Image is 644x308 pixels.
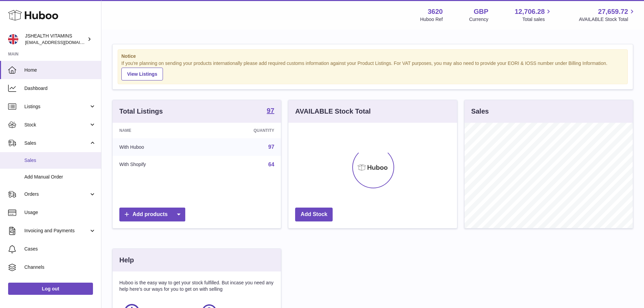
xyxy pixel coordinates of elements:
[24,264,96,270] span: Channels
[579,7,636,23] a: 27,659.72 AVAILABLE Stock Total
[204,123,281,138] th: Quantity
[522,16,552,23] span: Total sales
[515,7,552,23] a: 12,706.28 Total sales
[24,103,89,110] span: Listings
[598,7,628,16] span: 27,659.72
[121,68,163,80] a: View Listings
[121,60,624,80] div: If you're planning on sending your products internationally please add required customs informati...
[24,174,96,180] span: Add Manual Order
[8,34,18,44] img: internalAdmin-3620@internal.huboo.com
[267,107,274,114] strong: 97
[119,256,134,265] h3: Help
[113,138,204,156] td: With Huboo
[24,209,96,216] span: Usage
[24,140,89,146] span: Sales
[24,157,96,164] span: Sales
[119,280,274,292] p: Huboo is the easy way to get your stock fulfilled. But incase you need any help here's our ways f...
[295,208,333,221] a: Add Stock
[268,162,275,167] a: 64
[24,67,96,73] span: Home
[25,40,99,45] span: [EMAIL_ADDRESS][DOMAIN_NAME]
[295,107,371,116] h3: AVAILABLE Stock Total
[24,122,89,128] span: Stock
[24,246,96,252] span: Cases
[469,16,488,23] div: Currency
[119,107,163,116] h3: Total Listings
[24,85,96,92] span: Dashboard
[428,7,443,16] strong: 3620
[471,107,489,116] h3: Sales
[113,123,204,138] th: Name
[24,228,89,234] span: Invoicing and Payments
[474,7,488,16] strong: GBP
[515,7,545,16] span: 12,706.28
[268,144,275,150] a: 97
[113,156,204,173] td: With Shopify
[420,16,443,23] div: Huboo Ref
[8,283,93,295] a: Log out
[25,33,86,46] div: JSHEALTH VITAMINS
[267,107,274,115] a: 97
[579,16,636,23] span: AVAILABLE Stock Total
[119,208,185,221] a: Add products
[24,191,89,197] span: Orders
[121,53,624,60] strong: Notice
